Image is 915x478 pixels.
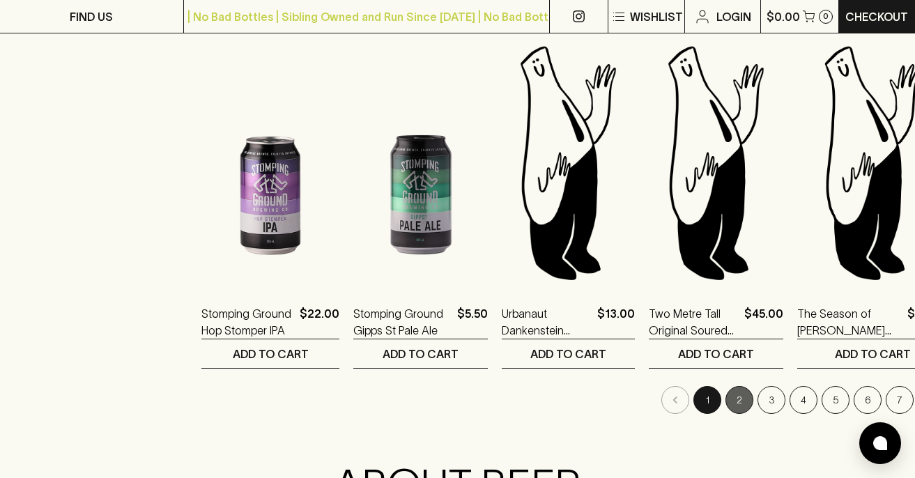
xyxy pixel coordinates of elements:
[744,305,783,339] p: $45.00
[457,305,488,339] p: $5.50
[845,8,908,25] p: Checkout
[70,8,113,25] p: FIND US
[530,346,606,362] p: ADD TO CART
[630,8,683,25] p: Wishlist
[822,386,849,414] button: Go to page 5
[649,339,783,368] button: ADD TO CART
[649,305,739,339] a: Two Metre Tall Original Soured Ale 2019 750ml 20th Anniversary Edition
[649,40,783,284] img: Blackhearts & Sparrows Man
[797,305,902,339] a: The Season of [PERSON_NAME] Pack
[854,386,882,414] button: Go to page 6
[201,40,339,284] img: Stomping Ground Hop Stomper IPA
[597,305,635,339] p: $13.00
[353,40,488,284] img: Stomping Ground Gipps St Pale Ale
[790,386,817,414] button: Go to page 4
[758,386,785,414] button: Go to page 3
[886,386,914,414] button: Go to page 7
[502,305,592,339] a: Urbanaut Dankenstein Terpene IPA 440ml
[201,339,339,368] button: ADD TO CART
[201,305,294,339] a: Stomping Ground Hop Stomper IPA
[823,13,829,20] p: 0
[502,40,635,284] img: Blackhearts & Sparrows Man
[502,339,635,368] button: ADD TO CART
[678,346,754,362] p: ADD TO CART
[353,339,488,368] button: ADD TO CART
[767,8,800,25] p: $0.00
[716,8,751,25] p: Login
[873,436,887,450] img: bubble-icon
[353,305,452,339] a: Stomping Ground Gipps St Pale Ale
[233,346,309,362] p: ADD TO CART
[693,386,721,414] button: page 1
[300,305,339,339] p: $22.00
[725,386,753,414] button: Go to page 2
[383,346,459,362] p: ADD TO CART
[835,346,911,362] p: ADD TO CART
